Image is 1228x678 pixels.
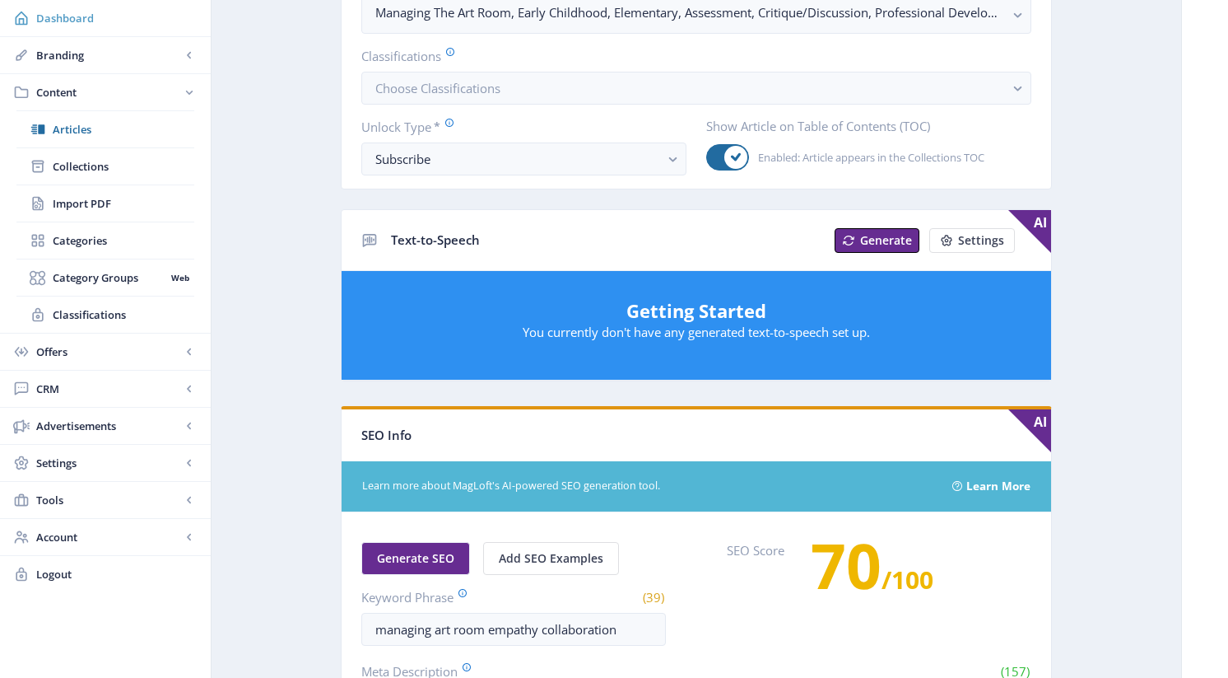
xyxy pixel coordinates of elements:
span: Text-to-Speech [391,231,480,248]
span: Choose Classifications [375,80,500,96]
a: Articles [16,111,194,147]
span: Settings [36,455,181,471]
button: Subscribe [361,143,686,175]
span: Learn more about MagLoft's AI-powered SEO generation tool. [362,479,933,494]
span: Classifications [53,306,194,323]
label: Unlock Type [361,118,673,136]
span: Generate SEO [377,552,454,565]
span: Enabled: Article appears in the Collections TOC [749,147,984,167]
span: AI [1008,210,1051,253]
span: 70 [811,523,881,607]
button: Add SEO Examples [483,542,619,575]
a: Learn More [966,474,1030,499]
span: Content [36,84,181,101]
label: Keyword Phrase [361,588,507,606]
nb-select-label: Managing The Art Room, Early Childhood, Elementary, Assessment, Critique/Discussion, Professional... [375,2,1004,22]
nb-badge: Web [165,269,194,286]
a: Collections [16,148,194,185]
span: AI [1008,409,1051,452]
input: Type Article Keyword Phrase ... [361,613,666,646]
label: Classifications [361,47,1018,65]
span: Branding [36,47,181,63]
span: Settings [958,234,1004,247]
span: CRM [36,381,181,397]
a: New page [825,228,919,253]
span: Tools [36,492,181,508]
span: Logout [36,566,198,582]
button: Choose Classifications [361,72,1031,105]
span: Offers [36,344,181,360]
a: New page [919,228,1015,253]
button: Generate SEO [361,542,470,575]
span: Categories [53,232,194,249]
a: Classifications [16,297,194,333]
p: You currently don't have any generated text-to-speech set up. [358,324,1035,340]
span: Import PDF [53,195,194,212]
span: Articles [53,121,194,138]
a: Category GroupsWeb [16,260,194,296]
label: SEO Score [727,542,784,621]
app-collection-view: Text-to-Speech [341,209,1052,381]
span: SEO Info [361,427,412,443]
h3: /100 [811,549,933,596]
label: Show Article on Table of Contents (TOC) [706,118,1018,134]
span: Collections [53,158,194,175]
span: Generate [860,234,912,247]
span: Add SEO Examples [499,552,603,565]
button: Settings [929,228,1015,253]
span: Dashboard [36,10,198,26]
a: Import PDF [16,185,194,222]
a: Categories [16,222,194,259]
span: Advertisements [36,418,181,434]
span: Account [36,529,181,545]
span: (39) [640,589,666,606]
button: Generate [835,228,919,253]
div: Subscribe [375,149,659,169]
h5: Getting Started [358,297,1035,324]
span: Category Groups [53,269,165,286]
